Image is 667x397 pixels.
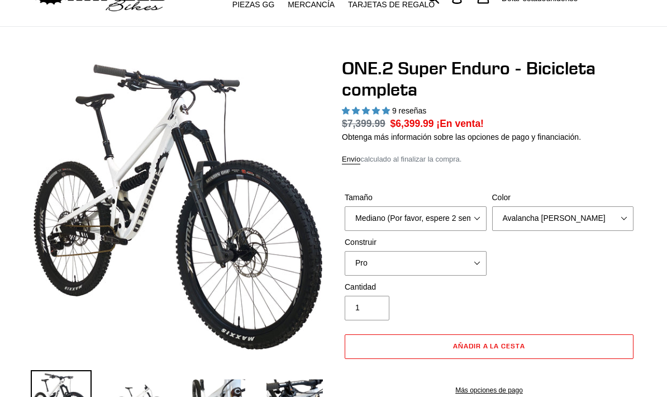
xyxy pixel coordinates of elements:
[360,155,461,163] font: calculado al finalizar la compra.
[492,193,511,202] font: Color
[345,385,633,395] a: Más opciones de pago
[342,118,385,129] font: $7,399.99
[342,155,360,163] font: Envío
[342,133,581,141] a: Obtenga más información sobre las opciones de pago y financiación.
[453,342,525,350] font: Añadir a la cesta
[342,155,360,164] a: Envío
[342,57,595,100] font: ONE.2 Super Enduro - Bicicleta completa
[390,118,434,129] font: $6,399.99
[345,334,633,359] button: Añadir a la cesta
[342,106,392,115] span: 5.00 estrellas
[392,106,426,115] font: 9 reseñas
[345,282,376,291] font: Cantidad
[345,238,377,247] font: Construir
[455,386,523,394] font: Más opciones de pago
[345,193,373,202] font: Tamaño
[436,118,484,129] font: ¡En venta!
